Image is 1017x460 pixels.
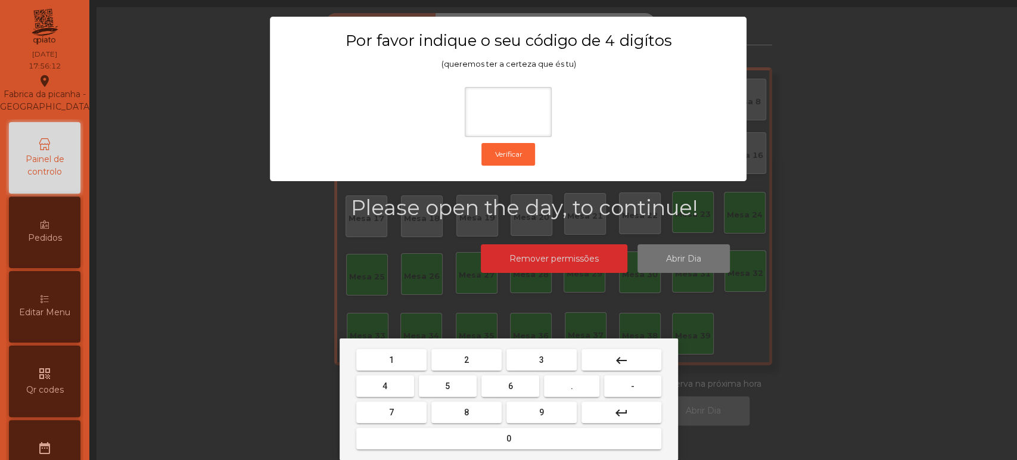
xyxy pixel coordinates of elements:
[631,381,635,391] span: -
[382,381,387,391] span: 4
[441,60,576,69] span: (queremos ter a certeza que és tu)
[481,143,535,166] button: Verificar
[389,355,394,365] span: 1
[293,31,723,50] h3: Por favor indique o seu código de 4 digítos
[614,353,629,368] mat-icon: keyboard_backspace
[445,381,450,391] span: 5
[508,381,513,391] span: 6
[614,406,629,420] mat-icon: keyboard_return
[389,408,394,417] span: 7
[571,381,573,391] span: .
[506,434,511,443] span: 0
[539,355,544,365] span: 3
[464,355,469,365] span: 2
[464,408,469,417] span: 8
[539,408,544,417] span: 9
